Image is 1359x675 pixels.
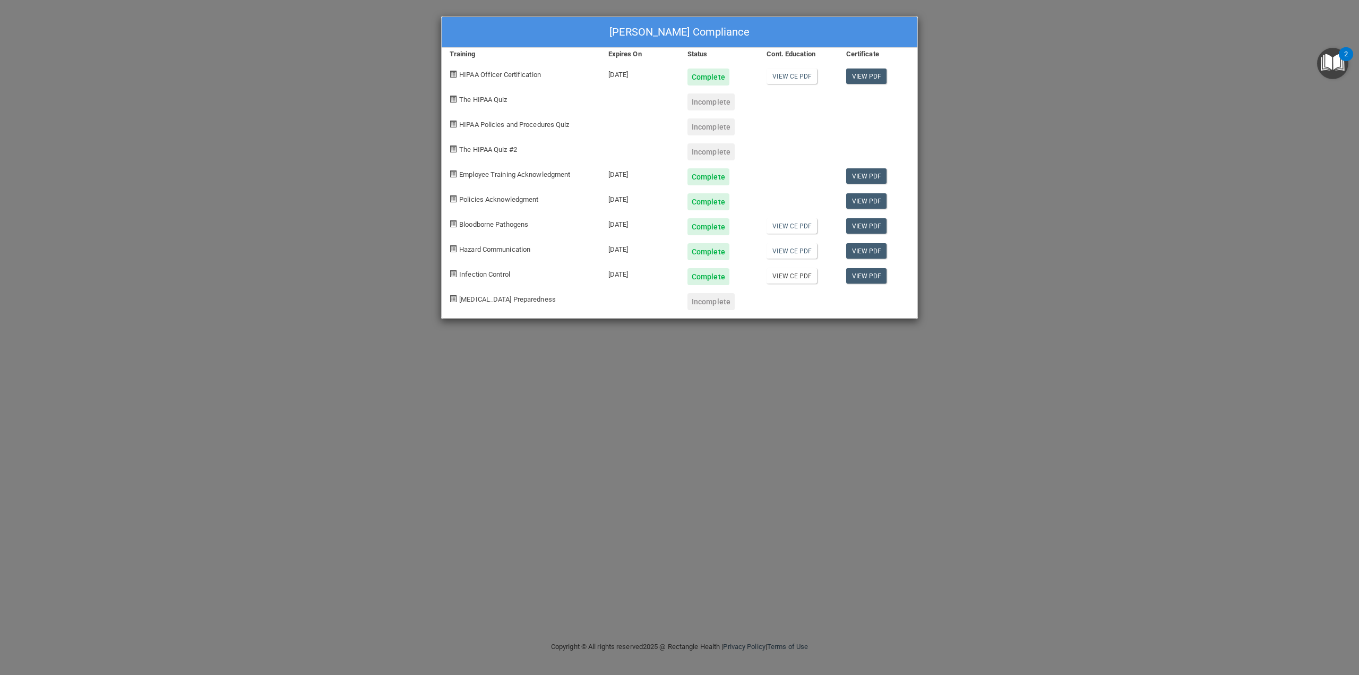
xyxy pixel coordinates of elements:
[442,48,600,61] div: Training
[459,170,570,178] span: Employee Training Acknowledgment
[687,118,735,135] div: Incomplete
[767,69,817,84] a: View CE PDF
[459,146,517,153] span: The HIPAA Quiz #2
[687,69,729,86] div: Complete
[459,195,538,203] span: Policies Acknowledgment
[846,243,887,259] a: View PDF
[600,210,679,235] div: [DATE]
[767,268,817,284] a: View CE PDF
[600,185,679,210] div: [DATE]
[459,121,569,129] span: HIPAA Policies and Procedures Quiz
[600,235,679,260] div: [DATE]
[687,243,729,260] div: Complete
[767,243,817,259] a: View CE PDF
[600,160,679,185] div: [DATE]
[687,168,729,185] div: Complete
[846,168,887,184] a: View PDF
[838,48,917,61] div: Certificate
[687,93,735,110] div: Incomplete
[459,295,556,303] span: [MEDICAL_DATA] Preparedness
[459,96,507,104] span: The HIPAA Quiz
[459,245,530,253] span: Hazard Communication
[687,218,729,235] div: Complete
[442,17,917,48] div: [PERSON_NAME] Compliance
[600,260,679,285] div: [DATE]
[687,268,729,285] div: Complete
[687,143,735,160] div: Incomplete
[1344,54,1348,68] div: 2
[459,270,510,278] span: Infection Control
[687,293,735,310] div: Incomplete
[846,218,887,234] a: View PDF
[846,268,887,284] a: View PDF
[600,61,679,86] div: [DATE]
[600,48,679,61] div: Expires On
[759,48,838,61] div: Cont. Education
[846,193,887,209] a: View PDF
[767,218,817,234] a: View CE PDF
[459,71,541,79] span: HIPAA Officer Certification
[679,48,759,61] div: Status
[459,220,528,228] span: Bloodborne Pathogens
[846,69,887,84] a: View PDF
[1317,48,1348,79] button: Open Resource Center, 2 new notifications
[687,193,729,210] div: Complete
